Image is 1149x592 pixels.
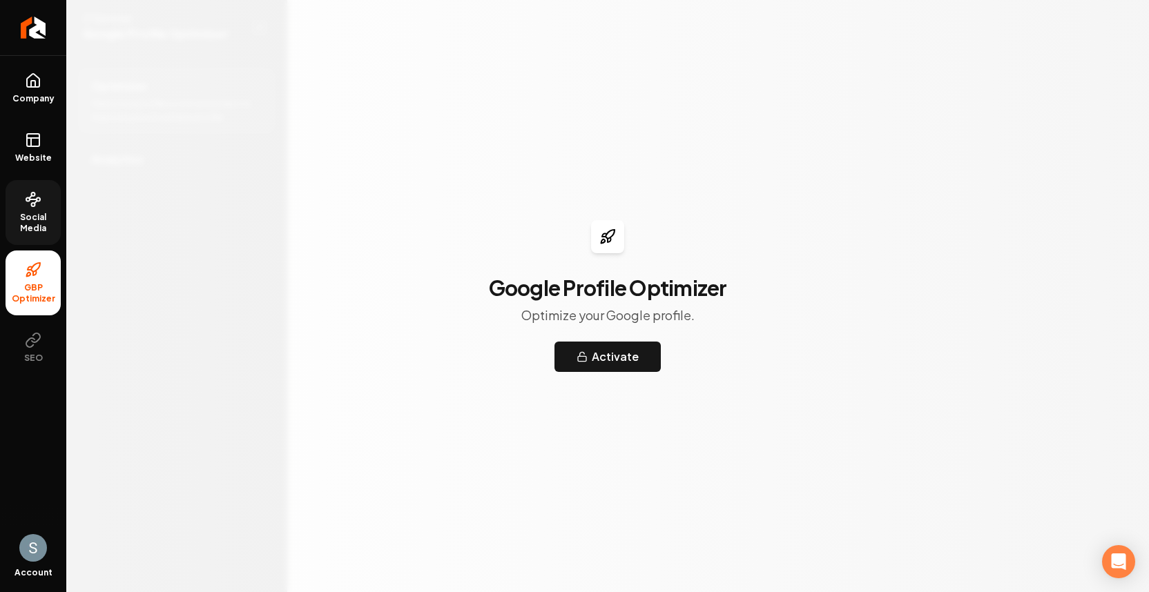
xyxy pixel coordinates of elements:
button: SEO [6,321,61,375]
a: Social Media [6,180,61,245]
img: Saygun Erkaraman [19,534,47,562]
span: Social Media [6,212,61,234]
button: Open user button [19,534,47,562]
a: Company [6,61,61,115]
span: Website [10,152,57,164]
a: Website [6,121,61,175]
div: Open Intercom Messenger [1102,545,1135,578]
span: Account [15,567,52,578]
span: Company [7,93,60,104]
span: GBP Optimizer [6,282,61,304]
img: Rebolt Logo [21,17,46,39]
span: SEO [19,353,48,364]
